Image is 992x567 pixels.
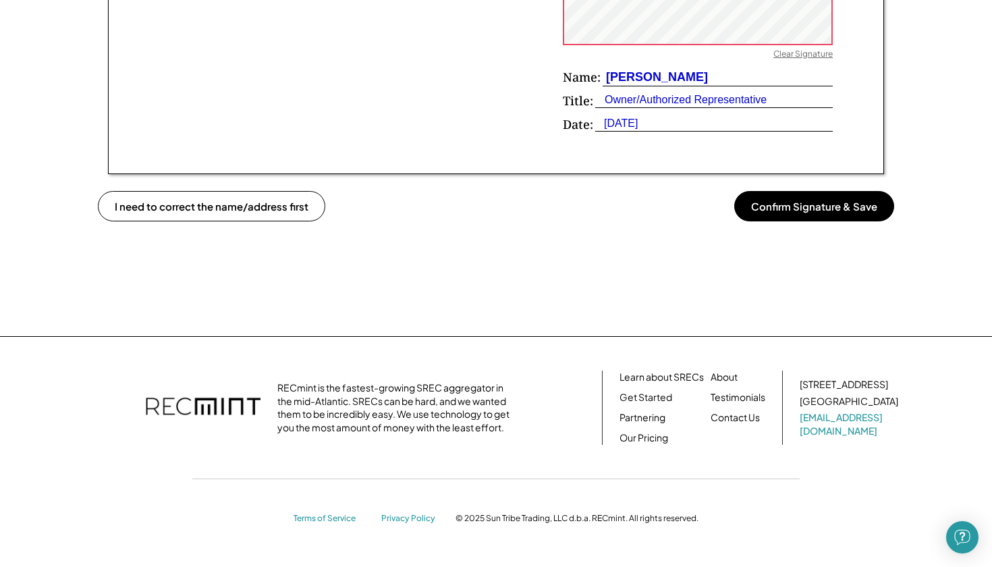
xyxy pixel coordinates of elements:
img: recmint-logotype%403x.png [146,384,260,431]
button: Confirm Signature & Save [734,191,894,221]
a: Learn about SRECs [619,371,704,384]
div: Open Intercom Messenger [946,521,979,553]
a: Privacy Policy [381,513,442,524]
div: Date: [563,116,593,133]
a: Contact Us [711,411,760,425]
div: [DATE] [595,116,638,131]
div: Title: [563,92,593,109]
a: Our Pricing [619,431,668,445]
div: © 2025 Sun Tribe Trading, LLC d.b.a. RECmint. All rights reserved. [456,513,698,524]
a: Get Started [619,391,672,404]
div: Clear Signature [773,49,833,62]
div: RECmint is the fastest-growing SREC aggregator in the mid-Atlantic. SRECs can be hard, and we wan... [277,381,517,434]
a: Terms of Service [294,513,368,524]
div: [GEOGRAPHIC_DATA] [800,395,898,408]
a: Partnering [619,411,665,425]
a: [EMAIL_ADDRESS][DOMAIN_NAME] [800,411,901,437]
a: About [711,371,738,384]
div: Owner/Authorized Representative [595,92,767,107]
div: [STREET_ADDRESS] [800,378,888,391]
div: Name: [563,69,601,86]
a: Testimonials [711,391,765,404]
button: I need to correct the name/address first [98,191,325,221]
div: [PERSON_NAME] [603,69,708,86]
